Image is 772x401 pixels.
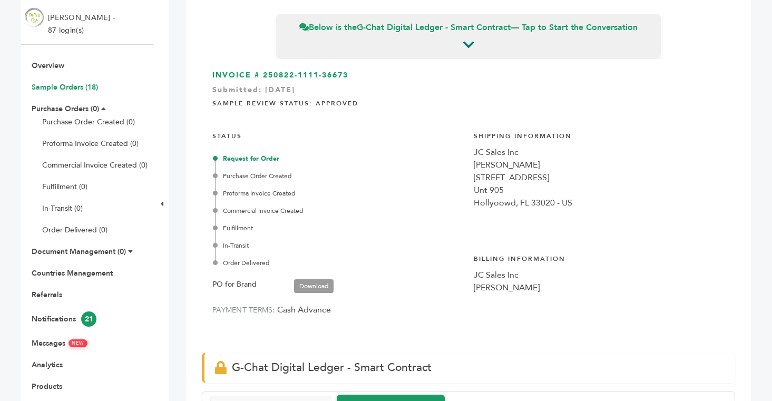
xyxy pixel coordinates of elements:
[474,281,725,294] div: [PERSON_NAME]
[215,154,463,163] div: Request for Order
[474,146,725,159] div: JC Sales Inc
[42,139,139,149] a: Proforma Invoice Created (0)
[215,223,463,233] div: Fulfillment
[212,305,275,315] label: PAYMENT TERMS:
[474,184,725,197] div: Unt 905
[32,290,62,300] a: Referrals
[42,225,108,235] a: Order Delivered (0)
[42,160,148,170] a: Commercial Invoice Created (0)
[42,203,83,213] a: In-Transit (0)
[81,311,96,327] span: 21
[215,206,463,216] div: Commercial Invoice Created
[32,360,63,370] a: Analytics
[357,22,511,33] strong: G-Chat Digital Ledger - Smart Contract
[32,61,64,71] a: Overview
[48,12,118,37] li: [PERSON_NAME] - 87 login(s)
[215,241,463,250] div: In-Transit
[299,22,638,33] span: Below is the — Tap to Start the Conversation
[32,314,96,324] a: Notifications21
[474,197,725,209] div: Hollyoowd, FL 33020 - US
[212,85,725,101] div: Submitted: [DATE]
[32,104,99,114] a: Purchase Orders (0)
[277,304,331,316] span: Cash Advance
[32,338,87,348] a: MessagesNEW
[32,268,113,278] a: Countries Management
[42,117,135,127] a: Purchase Order Created (0)
[32,247,126,257] a: Document Management (0)
[474,124,725,146] h4: Shipping Information
[212,278,257,291] label: PO for Brand
[474,269,725,281] div: JC Sales Inc
[215,258,463,268] div: Order Delivered
[69,339,87,347] span: NEW
[212,91,725,113] h4: Sample Review Status: Approved
[42,182,87,192] a: Fulfillment (0)
[474,247,725,269] h4: Billing Information
[215,189,463,198] div: Proforma Invoice Created
[32,82,98,92] a: Sample Orders (18)
[232,360,432,375] span: G-Chat Digital Ledger - Smart Contract
[474,171,725,184] div: [STREET_ADDRESS]
[212,70,725,81] h3: INVOICE # 250822-1111-36673
[474,159,725,171] div: [PERSON_NAME]
[212,124,463,146] h4: STATUS
[294,279,334,293] a: Download
[32,382,62,392] a: Products
[215,171,463,181] div: Purchase Order Created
